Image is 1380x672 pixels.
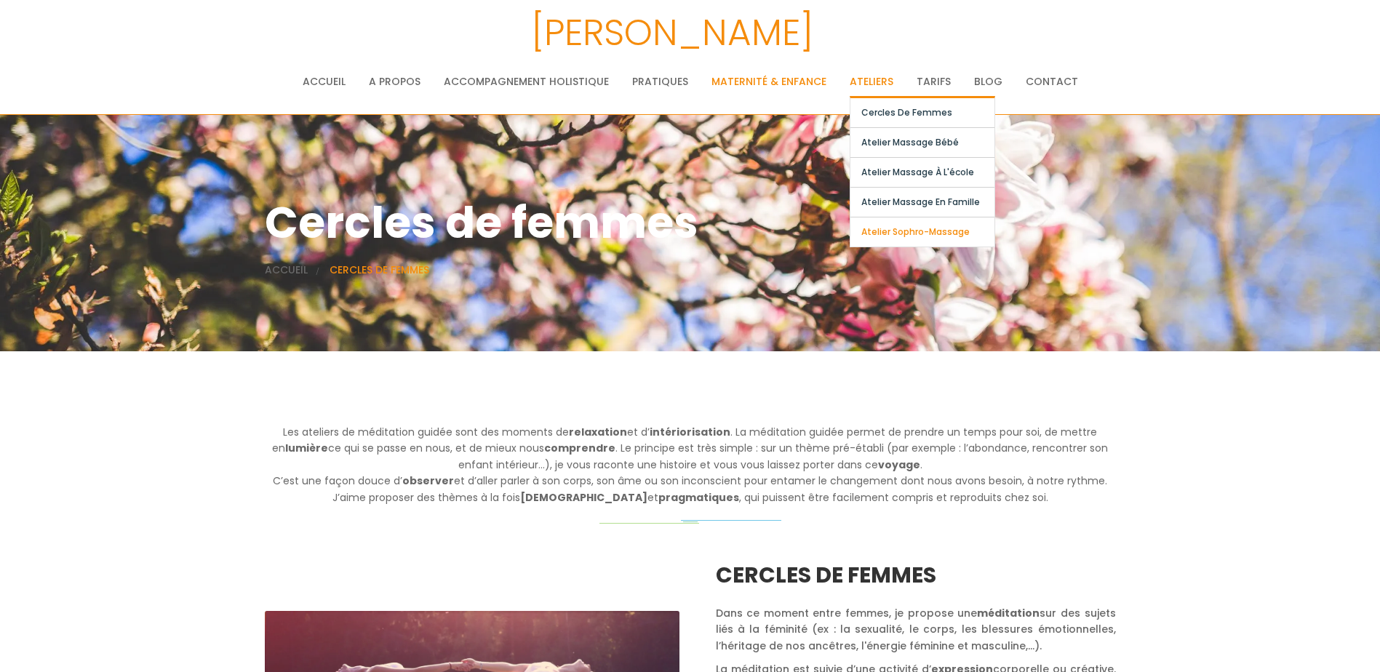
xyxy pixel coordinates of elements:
[716,560,1116,591] h3: Cercles de femmes
[265,188,1116,257] h1: Cercles de femmes
[520,490,647,505] span: [DEMOGRAPHIC_DATA]
[850,98,994,127] a: Cercles de femmes
[878,457,920,472] span: voyage
[265,424,1116,505] h5: Les ateliers de méditation guidée sont des moments de et d’ . La méditation guidée permet de pren...
[285,441,328,455] span: lumière
[977,606,1040,620] span: méditation
[330,261,429,279] li: Cercles de femmes
[711,67,826,96] a: Maternité & Enfance
[569,425,627,439] span: relaxation
[402,473,454,488] span: observer
[974,67,1002,96] a: Blog
[716,605,1116,654] p: Dans ce moment entre femmes, je propose une sur des sujets liés à la féminité (ex : la sexualité,...
[850,128,994,157] a: Atelier massage bébé
[917,67,951,96] a: Tarifs
[40,4,1304,62] h3: [PERSON_NAME]
[850,188,994,217] a: Atelier massage en famille
[850,67,893,96] a: Ateliers
[1026,67,1078,96] a: Contact
[658,490,739,505] span: pragmatiques
[650,425,730,439] span: intériorisation
[265,263,308,277] a: Accueil
[850,158,994,187] a: Atelier massage à l'école
[444,67,609,96] a: Accompagnement holistique
[850,217,994,247] a: Atelier Sophro-Massage
[369,67,420,96] a: A propos
[544,441,615,455] span: comprendre
[632,67,688,96] a: Pratiques
[303,67,346,96] a: Accueil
